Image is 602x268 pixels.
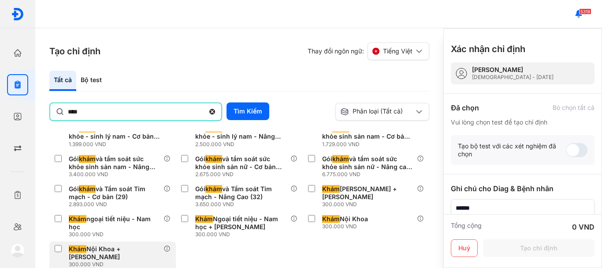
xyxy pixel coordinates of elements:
[322,215,340,223] span: Khám
[322,201,417,208] div: 300.000 VND
[322,215,368,223] div: Nội Khoa
[79,185,96,193] span: khám
[322,223,372,230] div: 300.000 VND
[332,155,349,163] span: khám
[69,215,160,231] div: ngoại tiết niệu - Nam học
[553,104,595,112] div: Bỏ chọn tất cả
[308,42,429,60] div: Thay đổi ngôn ngữ:
[205,155,222,163] span: khám
[195,215,286,231] div: Ngoại tiết niệu - Nam học + [PERSON_NAME]
[195,231,290,238] div: 300.000 VND
[49,45,100,57] h3: Tạo chỉ định
[322,155,413,171] div: Gói và tầm soát sức khỏe sinh sản nữ - Nâng cao (43)
[451,118,595,126] div: Vui lòng chọn test để tạo chỉ định
[69,125,160,140] div: Gói và tầm soát sức khỏe - sinh lý nam - Cơ bản (14)
[322,185,340,193] span: Khám
[69,141,164,148] div: 1.399.000 VND
[69,215,86,223] span: Khám
[69,245,86,253] span: Khám
[11,243,25,257] img: logo
[69,185,160,201] div: Gói và Tầm soát Tim mạch - Cơ bản (29)
[195,215,213,223] span: Khám
[458,142,566,158] div: Tạo bộ test với các xét nghiệm đã chọn
[79,155,96,163] span: khám
[205,185,222,193] span: khám
[195,155,286,171] div: Gói và tầm soát sức khỏe sinh sản nữ - Cơ bản (12)
[451,43,525,55] h3: Xác nhận chỉ định
[69,261,164,268] div: 300.000 VND
[69,171,164,178] div: 3.400.000 VND
[227,102,269,120] button: Tìm Kiếm
[572,222,595,232] div: 0 VND
[195,185,286,201] div: Gói và Tầm soát Tim mạch - Nâng Cao (32)
[451,222,482,232] div: Tổng cộng
[322,171,417,178] div: 6.775.000 VND
[340,107,414,116] div: Phân loại (Tất cả)
[195,125,286,140] div: Gói và tầm soát sức khỏe - sinh lý nam - Nâng cao (22)
[451,239,478,257] button: Huỷ
[11,8,24,21] img: logo
[76,71,106,91] div: Bộ test
[69,231,164,238] div: 300.000 VND
[472,74,554,81] div: [DEMOGRAPHIC_DATA] - [DATE]
[195,141,290,148] div: 2.500.000 VND
[322,141,417,148] div: 1.729.000 VND
[69,245,160,261] div: Nội Khoa + [PERSON_NAME]
[451,102,479,113] div: Đã chọn
[195,201,290,208] div: 3.650.000 VND
[483,239,595,257] button: Tạo chỉ định
[69,201,164,208] div: 2.893.000 VND
[472,66,554,74] div: [PERSON_NAME]
[69,155,160,171] div: Gói và tầm soát sức khỏe sinh sản nam - Nâng cao (21)
[451,183,595,194] div: Ghi chú cho Diag & Bệnh nhân
[579,8,591,15] span: 5318
[195,171,290,178] div: 2.675.000 VND
[383,47,412,55] span: Tiếng Việt
[322,185,413,201] div: [PERSON_NAME] + [PERSON_NAME]
[322,125,413,140] div: Gói và tầm soát sức khỏe sinh sản nam - Cơ bản (15)
[49,71,76,91] div: Tất cả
